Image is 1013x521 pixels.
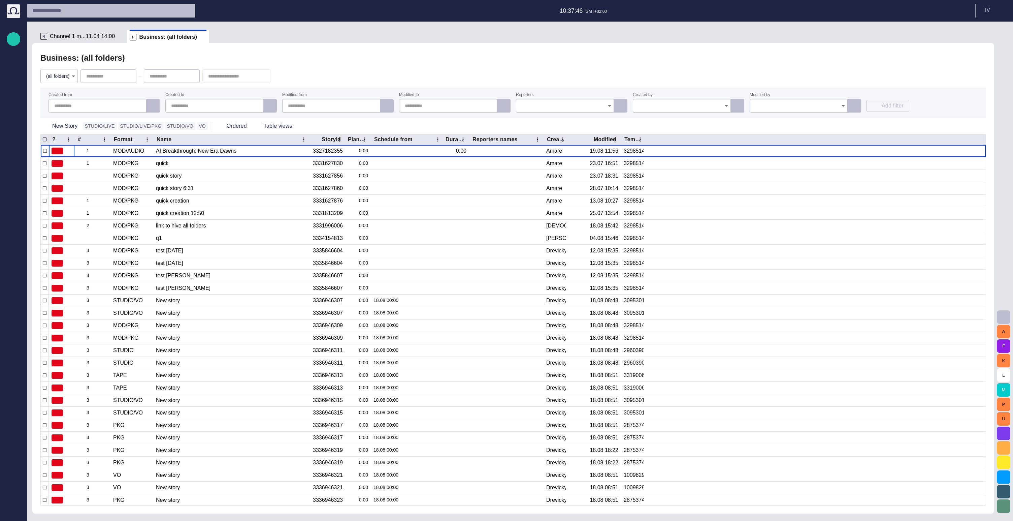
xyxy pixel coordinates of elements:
div: 18.08 00:00 [373,444,441,456]
div: test peter [156,282,307,294]
div: 3336946307 [313,309,343,317]
p: Editorial Admin [9,196,18,203]
button: K [997,354,1010,367]
div: VO [113,484,121,491]
div: 0:00 [348,257,368,269]
div: Amare [546,160,562,167]
button: P [997,398,1010,411]
div: 18.08 08:48 [590,309,618,317]
span: AI Assistant [9,223,18,231]
div: 23.07 18:31 [590,172,618,180]
div: 18.08 08:51 [590,484,618,491]
label: Created from [48,93,72,97]
div: 3298514337 [624,160,644,167]
span: Business: (all folders) [139,34,197,40]
span: Social Media [9,182,18,190]
p: Media-test with filter [9,142,18,149]
div: 0:00 [348,332,368,344]
div: Media-test with filter [7,139,20,153]
ul: main menu [7,58,20,247]
div: 18.08 00:00 [373,344,441,357]
div: 3331996006 [313,222,343,229]
label: Created by [633,93,653,97]
div: Amare [546,185,562,192]
div: 25.07 13:54 [590,210,618,217]
div: 0:00 [348,232,368,244]
div: 18.08 00:00 [373,419,441,431]
div: 0:00 [348,195,368,207]
div: 0:00 [348,220,368,232]
div: STUDIO/VO [113,409,143,417]
div: 18.08 08:51 [590,471,618,479]
label: Modified to [399,93,419,97]
div: 3331627860 [313,185,343,192]
div: 3336946309 [313,334,343,342]
div: 18.08 08:51 [590,409,618,417]
p: R [40,33,47,40]
div: Drevicky [546,247,566,254]
p: Rundowns [9,61,18,68]
button: ? column menu [64,135,73,144]
div: 18.08 00:00 [373,332,441,344]
div: 18.08 08:51 [590,397,618,404]
button: Open [605,101,614,111]
button: Plan dur column menu [360,135,369,144]
div: 0:00 [348,307,368,319]
p: [URL][DOMAIN_NAME] [9,209,18,216]
div: MOD/PKG [113,334,139,342]
div: 0:00 [348,419,368,431]
div: 0:00 [348,357,368,369]
label: Modified from [282,93,307,97]
p: Administration [9,128,18,135]
div: Drevicky [546,259,566,267]
div: 18.08 00:00 [373,407,441,419]
div: Drevicky [546,447,566,454]
div: 18.08 00:00 [373,482,441,494]
div: 2960390588 [624,347,644,354]
div: 0:00 [348,482,368,494]
div: 3336946315 [313,409,343,417]
div: 18.08 15:42 [590,222,618,229]
div: Drevicky [546,347,566,354]
div: New story [156,407,307,419]
div: 3331813209 [313,210,343,217]
div: PKG [113,422,125,429]
div: 12.08 15:35 [590,259,618,267]
div: 19.08 11:56 [590,147,618,155]
p: Story folders [9,74,18,81]
div: 3336946309 [313,322,343,329]
div: 3335846607 [313,272,343,279]
div: q1 [156,232,307,244]
div: 3298514337 [624,172,644,180]
div: 0:00 [348,295,368,307]
button: L [997,368,1010,382]
img: Octopus News Room [7,4,20,18]
div: 18.08 08:51 [590,384,618,392]
div: 13.08 10:27 [590,197,618,205]
div: 18.08 00:00 [373,469,441,481]
div: 18.08 00:00 [373,494,441,506]
div: 0:00 [348,157,368,170]
div: 18.08 00:00 [373,382,441,394]
div: AI Breakthrough: New Era Dawns [156,145,307,157]
div: Amare [546,172,562,180]
div: Drevicky [546,397,566,404]
p: My OctopusX [9,169,18,176]
div: 18.08 08:51 [590,372,618,379]
div: 18.08 08:48 [590,359,618,367]
div: 3298514337 [624,210,644,217]
div: Vedra [546,222,566,229]
div: Drevicky [546,409,566,417]
div: Vasyliev [546,235,566,242]
p: Publishing queue [9,88,18,95]
span: [URL][DOMAIN_NAME] [9,209,18,217]
div: 0:00 [348,319,368,332]
div: New story [156,444,307,456]
div: New story [156,295,307,307]
button: # column menu [100,135,109,144]
span: Octopus [9,236,18,244]
div: 0:00 [348,457,368,469]
div: 0:00 [348,182,368,194]
div: 28.07 10:14 [590,185,618,192]
div: 3336946319 [313,459,343,466]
